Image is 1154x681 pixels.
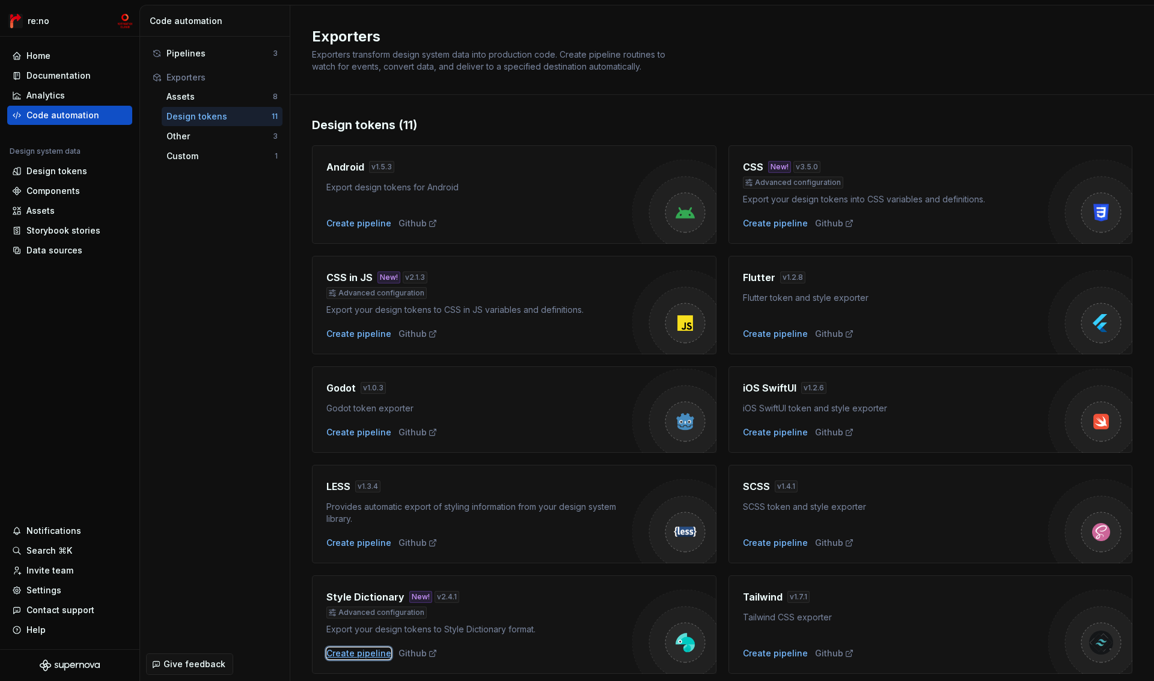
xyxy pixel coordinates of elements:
div: Advanced configuration [326,287,427,299]
div: Export your design tokens into CSS variables and definitions. [743,193,1049,205]
div: Export design tokens for Android [326,181,632,193]
h4: SCSS [743,479,770,494]
h4: CSS in JS [326,270,373,285]
div: 3 [273,49,278,58]
a: Github [398,426,438,438]
img: 4ec385d3-6378-425b-8b33-6545918efdc5.png [8,14,23,28]
a: Design tokens [7,162,132,181]
button: Create pipeline [326,328,391,340]
div: Export your design tokens to Style Dictionary format. [326,623,632,635]
div: Github [815,217,854,229]
div: New! [377,271,400,283]
div: Godot token exporter [326,402,632,414]
div: Custom [166,150,275,162]
div: v 1.7.1 [787,591,810,603]
div: Assets [26,205,55,217]
div: Analytics [26,89,65,101]
div: 1 [275,151,278,161]
div: Search ⌘K [26,545,72,557]
h4: Android [326,160,364,174]
a: Github [398,537,438,549]
div: 11 [272,112,278,121]
button: Create pipeline [743,328,808,340]
button: Assets8 [162,87,282,106]
div: Flutter token and style exporter [743,292,1049,304]
a: Invite team [7,561,132,580]
a: Data sources [7,241,132,260]
button: Contact support [7,601,132,620]
div: SCSS token and style exporter [743,501,1049,513]
div: New! [409,591,432,603]
a: Github [398,647,438,659]
a: Assets [7,201,132,220]
div: 8 [273,92,278,101]
div: Documentation [26,70,91,82]
button: Pipelines3 [147,44,282,63]
h4: Style Dictionary [326,590,405,604]
button: Create pipeline [326,647,391,659]
div: Design tokens [166,110,272,123]
div: Pipelines [166,47,273,59]
div: Data sources [26,244,82,256]
div: Advanced configuration [326,607,427,619]
a: Github [815,328,854,340]
div: New! [768,161,791,173]
div: Home [26,50,50,62]
h4: iOS SwiftUI [743,381,796,395]
h4: Godot [326,381,356,395]
svg: Supernova Logo [40,659,100,671]
div: v 1.2.6 [801,382,826,394]
div: Settings [26,584,61,596]
div: Storybook stories [26,225,100,237]
div: Create pipeline [743,426,808,438]
button: Notifications [7,521,132,540]
div: Help [26,624,46,636]
button: Custom1 [162,147,282,166]
div: Design tokens [26,165,87,177]
div: v 1.3.4 [355,480,380,492]
div: Design tokens (11) [312,117,1132,133]
a: Github [815,426,854,438]
a: Github [815,647,854,659]
button: Create pipeline [326,537,391,549]
div: Export your design tokens to CSS in JS variables and definitions. [326,304,632,316]
a: Github [398,328,438,340]
button: Create pipeline [326,426,391,438]
div: Code automation [150,15,285,27]
a: Settings [7,581,132,600]
a: Components [7,181,132,201]
button: Search ⌘K [7,541,132,560]
h2: Exporters [312,27,1118,46]
div: v 3.5.0 [793,161,820,173]
button: Create pipeline [743,217,808,229]
div: Github [815,537,854,549]
a: Other3 [162,127,282,146]
a: Documentation [7,66,132,85]
button: Give feedback [146,653,233,675]
div: Assets [166,91,273,103]
button: Design tokens11 [162,107,282,126]
div: re:no [28,15,49,27]
div: Components [26,185,80,197]
button: Create pipeline [326,217,391,229]
a: Storybook stories [7,221,132,240]
button: re:nomc-develop [2,8,137,34]
div: v 2.4.1 [435,591,459,603]
div: 3 [273,132,278,141]
button: Create pipeline [743,537,808,549]
div: Advanced configuration [743,177,843,189]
